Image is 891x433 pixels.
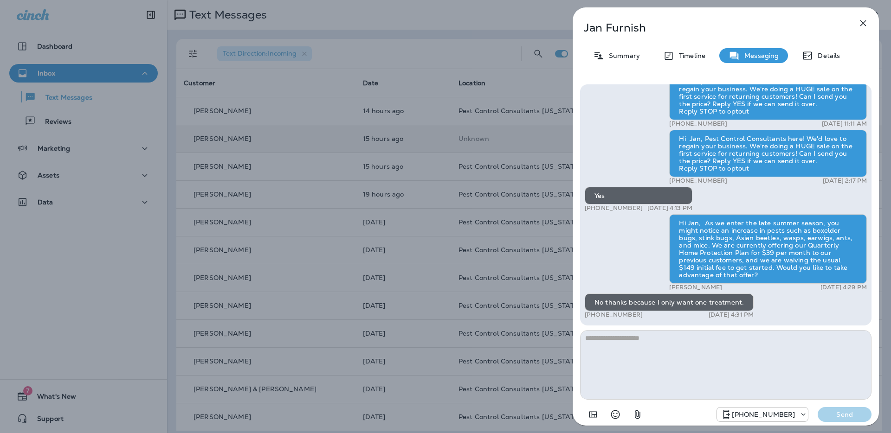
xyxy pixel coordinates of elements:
p: Jan Furnish [584,21,837,34]
button: Select an emoji [606,405,625,424]
div: Hi Jan, As we enter the late summer season, you might notice an increase in pests such as boxelde... [669,214,867,284]
div: Hi Jan, Pest Control Consultants here! We'd love to regain your business. We're doing a HUGE sale... [669,73,867,120]
p: [DATE] 4:29 PM [820,284,867,291]
p: [PERSON_NAME] [669,284,722,291]
p: Summary [604,52,640,59]
p: [DATE] 11:11 AM [822,120,867,127]
p: [DATE] 2:17 PM [823,177,867,185]
p: [PHONE_NUMBER] [585,204,643,212]
p: [PHONE_NUMBER] [732,411,795,418]
p: Timeline [674,52,705,59]
div: Hi Jan, Pest Control Consultants here! We'd love to regain your business. We're doing a HUGE sale... [669,130,867,177]
div: +1 (815) 998-9676 [717,409,808,420]
p: [DATE] 4:13 PM [647,204,692,212]
p: Details [813,52,840,59]
div: Yes [585,187,692,204]
p: [DATE] 4:31 PM [709,311,754,318]
p: Messaging [740,52,779,59]
button: Add in a premade template [584,405,602,424]
p: [PHONE_NUMBER] [669,177,727,185]
div: No thanks because I only want one treatment. [585,293,754,311]
p: [PHONE_NUMBER] [585,311,643,318]
p: [PHONE_NUMBER] [669,120,727,127]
